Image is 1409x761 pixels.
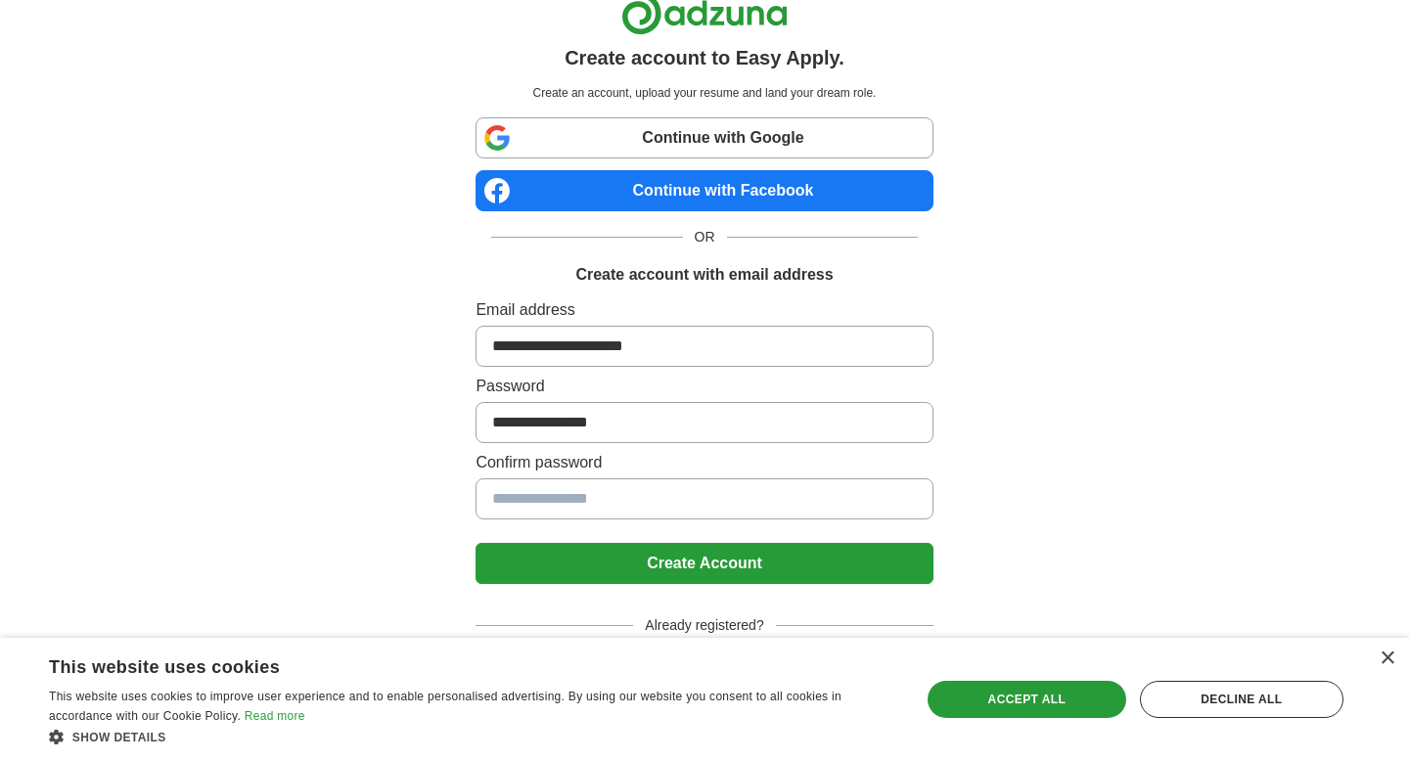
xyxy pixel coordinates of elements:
label: Confirm password [476,451,932,474]
div: This website uses cookies [49,649,846,679]
div: Accept all [928,681,1126,718]
label: Password [476,375,932,398]
h1: Create account with email address [575,263,833,287]
div: Show details [49,727,895,746]
span: Already registered? [633,615,775,636]
label: Email address [476,298,932,322]
span: OR [683,227,727,247]
div: Close [1380,651,1394,666]
a: Read more, opens a new window [245,709,305,723]
a: Continue with Facebook [476,170,932,211]
h1: Create account to Easy Apply. [565,43,844,72]
p: Create an account, upload your resume and land your dream role. [479,84,929,102]
div: Decline all [1140,681,1343,718]
a: Continue with Google [476,117,932,158]
span: Show details [72,731,166,744]
span: This website uses cookies to improve user experience and to enable personalised advertising. By u... [49,690,841,723]
button: Create Account [476,543,932,584]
